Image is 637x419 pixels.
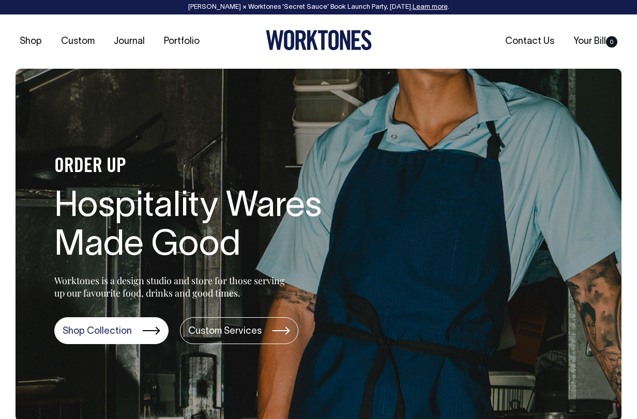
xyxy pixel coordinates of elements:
[57,33,99,50] a: Custom
[54,274,290,299] p: Worktones is a design studio and store for those serving up our favourite food, drinks and good t...
[110,33,149,50] a: Journal
[10,4,627,11] div: [PERSON_NAME] × Worktones ‘Secret Sauce’ Book Launch Party, [DATE]. .
[413,4,448,10] a: Learn more
[54,188,385,266] h1: Hospitality Wares Made Good
[54,156,385,178] h4: ORDER UP
[160,33,204,50] a: Portfolio
[16,33,46,50] a: Shop
[569,33,621,50] a: Your Bill0
[501,33,558,50] a: Contact Us
[606,36,617,48] span: 0
[180,317,298,344] a: Custom Services
[54,317,169,344] a: Shop Collection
